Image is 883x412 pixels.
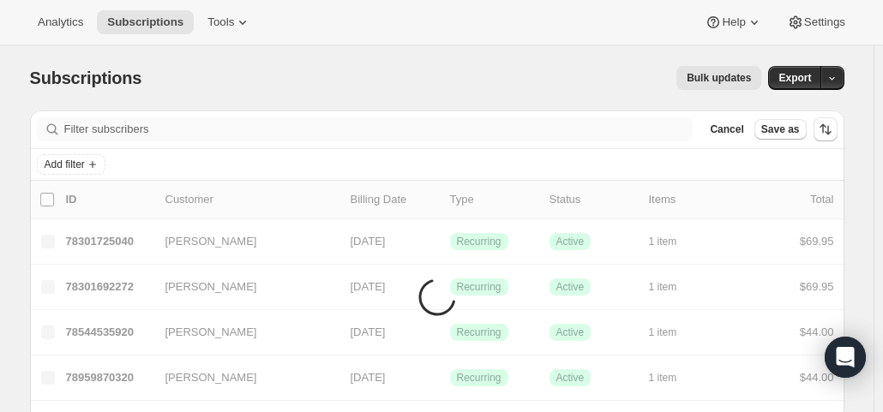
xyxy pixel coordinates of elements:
[45,158,85,171] span: Add filter
[754,119,807,140] button: Save as
[814,117,838,141] button: Sort the results
[38,15,83,29] span: Analytics
[64,117,694,141] input: Filter subscribers
[197,10,261,34] button: Tools
[30,69,142,87] span: Subscriptions
[676,66,761,90] button: Bulk updates
[804,15,845,29] span: Settings
[710,122,743,136] span: Cancel
[107,15,183,29] span: Subscriptions
[27,10,93,34] button: Analytics
[778,71,811,85] span: Export
[761,122,800,136] span: Save as
[703,119,750,140] button: Cancel
[694,10,772,34] button: Help
[207,15,234,29] span: Tools
[825,337,866,378] div: Open Intercom Messenger
[768,66,821,90] button: Export
[37,154,105,175] button: Add filter
[777,10,856,34] button: Settings
[97,10,194,34] button: Subscriptions
[687,71,751,85] span: Bulk updates
[722,15,745,29] span: Help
